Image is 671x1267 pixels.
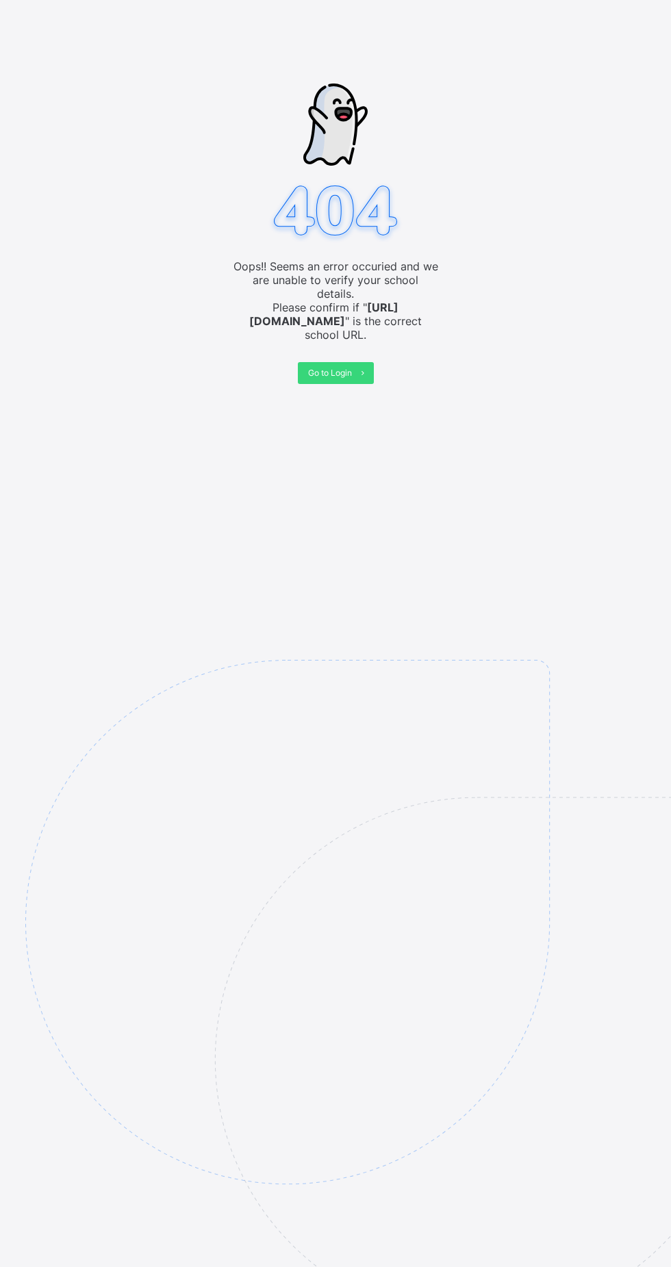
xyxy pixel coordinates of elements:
span: Go to Login [308,368,352,378]
b: [URL][DOMAIN_NAME] [249,300,398,328]
span: Oops!! Seems an error occuried and we are unable to verify your school details. [233,259,438,300]
span: Please confirm if " " is the correct school URL. [233,300,438,342]
img: 404.8bbb34c871c4712298a25e20c4dc75c7.svg [268,181,403,244]
img: ghost-strokes.05e252ede52c2f8dbc99f45d5e1f5e9f.svg [303,84,368,166]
